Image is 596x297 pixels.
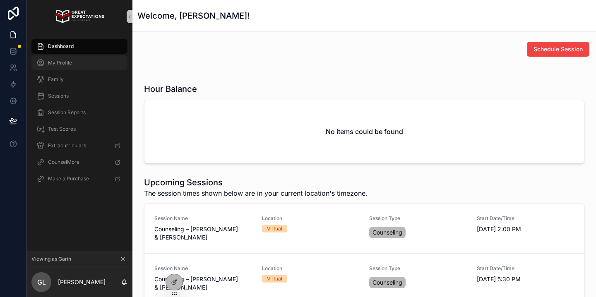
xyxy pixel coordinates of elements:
a: Family [31,72,127,87]
span: Session Name [154,265,252,272]
span: Make a Purchase [48,175,89,182]
h1: Hour Balance [144,83,197,95]
span: Counseling – [PERSON_NAME] & [PERSON_NAME] [154,275,252,292]
span: Location [262,265,360,272]
span: Counseling [372,278,402,287]
span: Session Type [369,265,467,272]
span: Viewing as Garin [31,256,71,262]
span: Extracurriculars [48,142,86,149]
a: My Profile [31,55,127,70]
span: Start Date/Time [477,265,574,272]
span: Location [262,215,360,222]
p: [PERSON_NAME] [58,278,106,286]
div: scrollable content [26,33,132,197]
a: Test Scores [31,122,127,137]
span: Schedule Session [534,45,583,53]
div: Virtual [267,275,282,283]
a: Dashboard [31,39,127,54]
span: CounselMore [48,159,79,165]
span: Session Reports [48,109,86,116]
span: Sessions [48,93,69,99]
span: Session Name [154,215,252,222]
img: App logo [55,10,104,23]
span: Dashboard [48,43,74,50]
a: CounselMore [31,155,127,170]
span: Session Type [369,215,467,222]
h1: Upcoming Sessions [144,177,368,188]
div: Virtual [267,225,282,232]
h1: Welcome, [PERSON_NAME]! [137,10,250,22]
h2: No items could be found [326,127,403,137]
a: Sessions [31,89,127,103]
span: My Profile [48,60,72,66]
a: Session Reports [31,105,127,120]
button: Schedule Session [527,42,589,57]
span: [DATE] 5:30 PM [477,275,574,283]
span: Counseling [372,228,402,237]
span: [DATE] 2:00 PM [477,225,574,233]
span: Start Date/Time [477,215,574,222]
span: Family [48,76,64,83]
a: Make a Purchase [31,171,127,186]
a: Extracurriculars [31,138,127,153]
span: GL [37,277,46,287]
span: The session times shown below are in your current location's timezone. [144,188,368,198]
span: Test Scores [48,126,76,132]
span: Counseling – [PERSON_NAME] & [PERSON_NAME] [154,225,252,242]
